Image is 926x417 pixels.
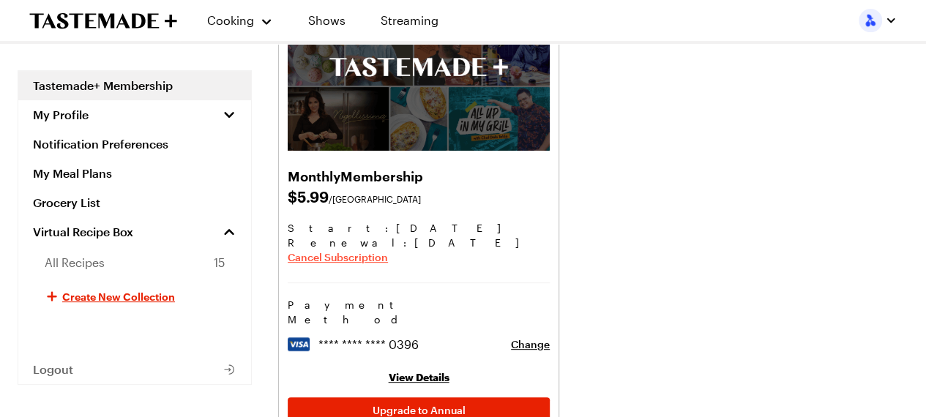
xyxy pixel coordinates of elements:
[18,247,251,279] a: All Recipes15
[18,129,251,159] a: Notification Preferences
[18,217,251,247] a: Virtual Recipe Box
[33,225,133,239] span: Virtual Recipe Box
[389,371,449,383] a: View Details
[18,71,251,100] a: Tastemade+ Membership
[288,250,388,265] button: Cancel Subscription
[18,159,251,188] a: My Meal Plans
[18,188,251,217] a: Grocery List
[206,3,273,38] button: Cooking
[45,254,105,271] span: All Recipes
[288,186,550,206] span: $ 5.99
[511,337,550,352] button: Change
[288,337,310,351] img: visa logo
[288,236,550,250] span: Renewal : [DATE]
[288,165,550,186] h2: Monthly Membership
[18,355,251,384] button: Logout
[207,13,254,27] span: Cooking
[33,362,73,377] span: Logout
[859,9,897,32] button: Profile picture
[214,254,225,271] span: 15
[62,289,175,304] span: Create New Collection
[18,100,251,129] button: My Profile
[288,221,550,236] span: Start: [DATE]
[288,298,550,327] h3: Payment Method
[329,194,421,204] span: /[GEOGRAPHIC_DATA]
[18,279,251,314] button: Create New Collection
[859,9,882,32] img: Profile picture
[33,108,89,122] span: My Profile
[29,12,177,29] a: To Tastemade Home Page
